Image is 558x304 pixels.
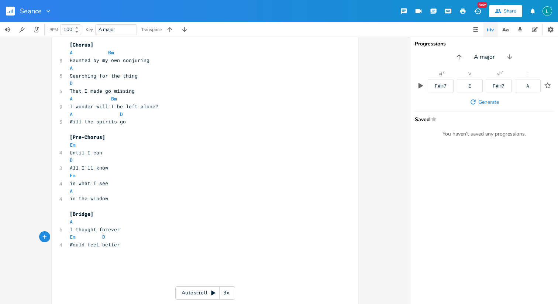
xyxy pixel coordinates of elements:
[70,172,76,179] span: Em
[439,72,442,76] div: vi
[474,53,495,61] span: A major
[70,195,108,202] span: in the window
[470,4,485,18] button: New
[86,27,93,32] div: Key
[527,72,528,76] div: I
[70,218,73,225] span: A
[415,116,549,122] span: Saved
[478,2,487,8] div: New
[70,95,73,102] span: A
[70,164,108,171] span: All I'll know
[497,72,500,76] div: vi
[141,27,162,32] div: Transpose
[175,286,235,300] div: Autoscroll
[504,8,516,14] div: Share
[220,286,233,300] div: 3x
[415,131,554,137] div: You haven't saved any progressions.
[466,95,502,109] button: Generate
[468,83,471,88] div: E
[70,49,73,56] span: A
[70,80,73,86] span: D
[542,6,552,16] img: Lauren Bobersky
[70,88,135,94] span: That I made go missing
[99,26,115,33] span: A major
[49,28,58,32] div: BPM
[70,57,149,64] span: Haunted by my own conjuring
[70,241,120,248] span: Would feel better
[70,211,93,217] span: [Bridge]
[70,233,76,240] span: Em
[70,188,73,194] span: A
[415,41,554,47] div: Progressions
[70,141,76,148] span: Em
[70,226,120,233] span: I thought forever
[70,72,138,79] span: Searching for the thing
[493,83,504,88] div: F#m7
[70,134,105,140] span: [Pre-Chorus]
[526,83,529,88] div: A
[70,111,73,117] span: A
[468,72,471,76] div: V
[489,5,522,17] button: Share
[70,180,108,187] span: is what I see
[70,149,102,156] span: Until I can
[70,157,73,163] span: D
[501,71,503,74] sup: 7
[478,99,499,106] span: Generate
[102,233,105,240] span: D
[70,65,73,71] span: A
[70,103,158,110] span: I wonder will I be left alone?
[120,111,123,117] span: D
[111,95,117,102] span: Bm
[70,118,126,125] span: Will the spirits go
[20,8,42,14] span: Seance
[435,83,447,88] div: F#m7
[108,49,114,56] span: Bm
[442,71,445,74] sup: 7
[70,41,93,48] span: [Chorus]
